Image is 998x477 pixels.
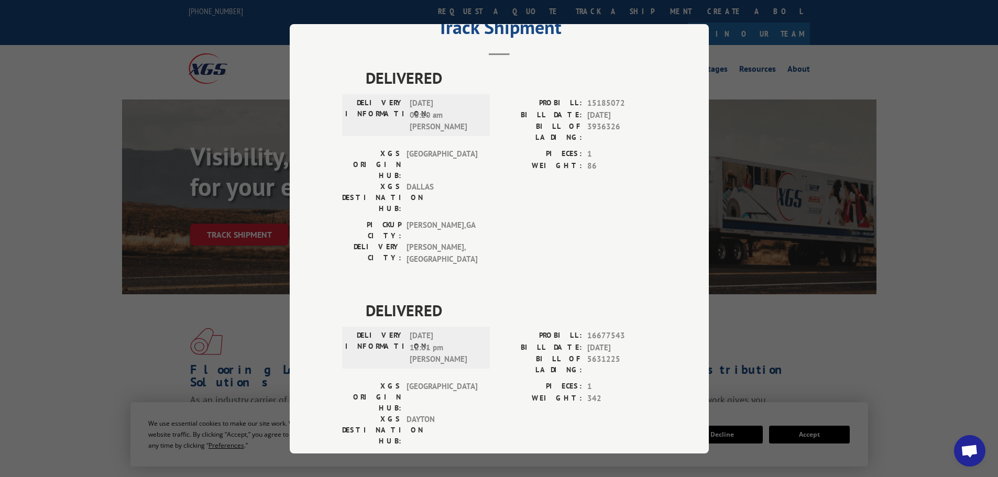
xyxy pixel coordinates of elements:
[587,97,656,109] span: 15185072
[407,219,477,241] span: [PERSON_NAME] , GA
[499,392,582,404] label: WEIGHT:
[342,241,401,265] label: DELIVERY CITY:
[499,97,582,109] label: PROBILL:
[342,452,401,474] label: PICKUP CITY:
[587,109,656,121] span: [DATE]
[587,353,656,375] span: 5631225
[407,181,477,214] span: DALLAS
[499,160,582,172] label: WEIGHT:
[366,66,656,90] span: DELIVERED
[342,219,401,241] label: PICKUP CITY:
[407,414,477,447] span: DAYTON
[499,381,582,393] label: PIECES:
[954,435,985,467] div: Open chat
[587,121,656,143] span: 3936326
[587,160,656,172] span: 86
[407,148,477,181] span: [GEOGRAPHIC_DATA]
[499,109,582,121] label: BILL DATE:
[342,181,401,214] label: XGS DESTINATION HUB:
[499,341,582,353] label: BILL DATE:
[587,392,656,404] span: 342
[410,330,480,365] span: [DATE] 12:01 pm [PERSON_NAME]
[345,97,404,133] label: DELIVERY INFORMATION:
[410,97,480,133] span: [DATE] 08:20 am [PERSON_NAME]
[342,148,401,181] label: XGS ORIGIN HUB:
[587,330,656,342] span: 16677543
[587,341,656,353] span: [DATE]
[587,381,656,393] span: 1
[345,330,404,365] label: DELIVERY INFORMATION:
[407,381,477,414] span: [GEOGRAPHIC_DATA]
[366,298,656,322] span: DELIVERED
[499,148,582,160] label: PIECES:
[342,414,401,447] label: XGS DESTINATION HUB:
[342,20,656,40] h2: Track Shipment
[342,381,401,414] label: XGS ORIGIN HUB:
[499,353,582,375] label: BILL OF LADING:
[499,121,582,143] label: BILL OF LADING:
[407,452,477,474] span: [PERSON_NAME] , GA
[587,148,656,160] span: 1
[407,241,477,265] span: [PERSON_NAME] , [GEOGRAPHIC_DATA]
[499,330,582,342] label: PROBILL:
